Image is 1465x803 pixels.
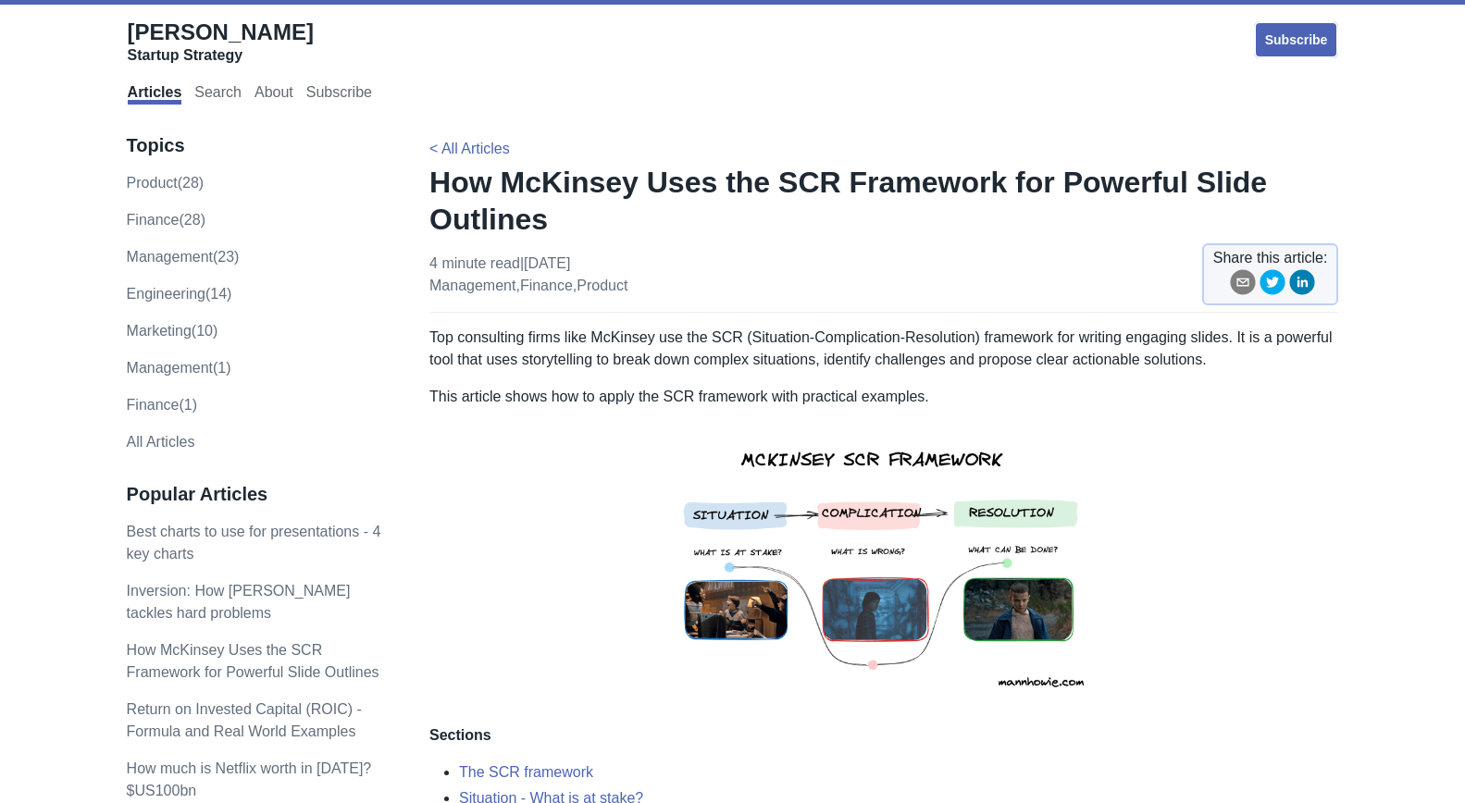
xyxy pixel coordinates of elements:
span: [PERSON_NAME] [128,19,314,44]
strong: Sections [429,727,491,743]
h1: How McKinsey Uses the SCR Framework for Powerful Slide Outlines [429,164,1338,238]
a: All Articles [127,434,195,450]
a: About [255,84,293,105]
a: Best charts to use for presentations - 4 key charts [127,524,381,562]
a: Subscribe [306,84,372,105]
a: marketing(10) [127,323,218,339]
button: linkedin [1289,269,1315,302]
a: [PERSON_NAME]Startup Strategy [128,19,314,65]
a: Inversion: How [PERSON_NAME] tackles hard problems [127,583,351,621]
a: management(23) [127,249,240,265]
a: product(28) [127,175,205,191]
a: finance [520,278,573,293]
h3: Popular Articles [127,483,391,506]
button: email [1230,269,1256,302]
img: mckinsey scr framework [656,423,1111,710]
a: finance(28) [127,212,205,228]
a: Articles [128,84,182,105]
a: How McKinsey Uses the SCR Framework for Powerful Slide Outlines [127,642,379,680]
button: twitter [1260,269,1285,302]
a: Finance(1) [127,397,197,413]
a: Subscribe [1254,21,1339,58]
div: Startup Strategy [128,46,314,65]
a: How much is Netflix worth in [DATE]? $US100bn [127,760,372,798]
a: Management(1) [127,360,231,376]
a: product [577,278,627,293]
a: Return on Invested Capital (ROIC) - Formula and Real World Examples [127,701,362,739]
a: engineering(14) [127,286,232,302]
a: management [429,278,515,293]
p: Top consulting firms like McKinsey use the SCR (Situation-Complication-Resolution) framework for ... [429,327,1338,371]
h3: Topics [127,134,391,157]
p: This article shows how to apply the SCR framework with practical examples. [429,386,1338,408]
span: Share this article: [1213,247,1328,269]
a: < All Articles [429,141,510,156]
p: 4 minute read | [DATE] , , [429,253,627,297]
a: The SCR framework [459,764,593,780]
a: Search [194,84,242,105]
